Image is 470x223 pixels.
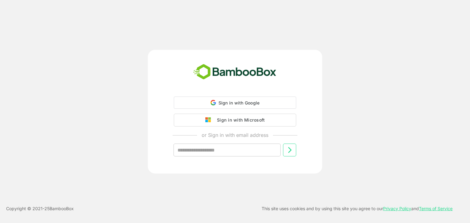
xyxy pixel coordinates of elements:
[218,100,260,105] span: Sign in with Google
[383,206,411,211] a: Privacy Policy
[174,114,296,126] button: Sign in with Microsoft
[214,116,265,124] div: Sign in with Microsoft
[190,62,280,82] img: bamboobox
[419,206,453,211] a: Terms of Service
[262,205,453,212] p: This site uses cookies and by using this site you agree to our and
[202,131,268,139] p: or Sign in with email address
[6,205,74,212] p: Copyright © 2021- 25 BambooBox
[174,97,296,109] div: Sign in with Google
[205,117,214,123] img: google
